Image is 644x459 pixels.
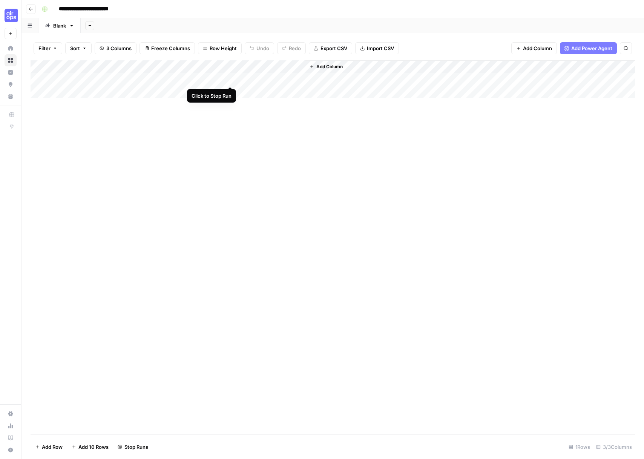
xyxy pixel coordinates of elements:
a: Browse [5,54,17,66]
a: Insights [5,66,17,78]
div: 3/3 Columns [593,441,635,453]
a: Blank [38,18,81,33]
button: Workspace: September Cohort [5,6,17,25]
span: Add 10 Rows [78,443,109,451]
a: Learning Hub [5,432,17,444]
span: Redo [289,45,301,52]
button: Add Row [31,441,67,453]
button: Add Column [511,42,557,54]
button: Stop Runs [113,441,153,453]
span: 3 Columns [106,45,132,52]
span: Add Row [42,443,63,451]
a: Settings [5,408,17,420]
span: Add Column [523,45,552,52]
span: Export CSV [320,45,347,52]
span: Freeze Columns [151,45,190,52]
button: Freeze Columns [140,42,195,54]
span: Import CSV [367,45,394,52]
a: Usage [5,420,17,432]
span: Stop Runs [124,443,148,451]
div: Click to Stop Run [192,92,232,100]
img: September Cohort Logo [5,9,18,22]
a: Your Data [5,91,17,103]
button: Export CSV [309,42,352,54]
div: Blank [53,22,66,29]
button: Help + Support [5,444,17,456]
button: Sort [65,42,92,54]
a: Opportunities [5,78,17,91]
span: Filter [38,45,51,52]
button: Filter [34,42,62,54]
span: Add Column [316,63,343,70]
button: Add 10 Rows [67,441,113,453]
button: Add Power Agent [560,42,617,54]
button: Row Height [198,42,242,54]
span: Row Height [210,45,237,52]
button: Add Column [307,62,346,72]
span: Undo [256,45,269,52]
button: Undo [245,42,274,54]
button: Import CSV [355,42,399,54]
a: Home [5,42,17,54]
span: Add Power Agent [571,45,612,52]
button: Redo [277,42,306,54]
span: Sort [70,45,80,52]
button: 3 Columns [95,42,136,54]
div: 1 Rows [566,441,593,453]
